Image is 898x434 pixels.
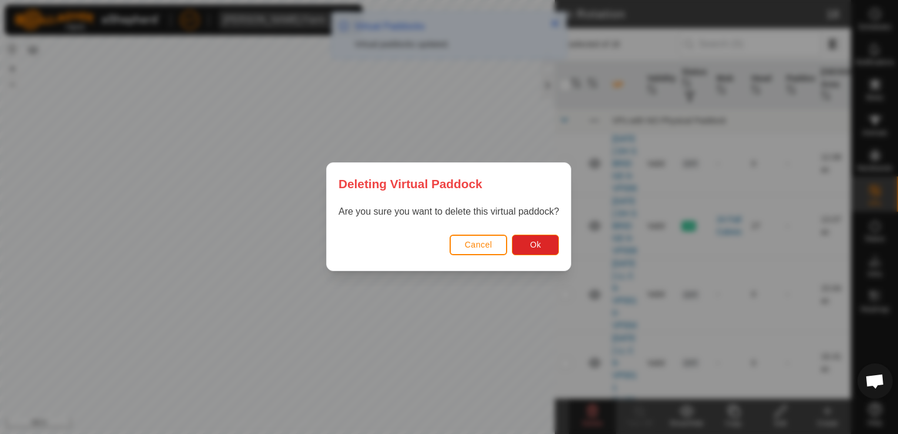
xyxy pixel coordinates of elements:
span: Deleting Virtual Paddock [339,175,482,193]
button: Cancel [450,235,508,255]
span: Cancel [465,241,492,250]
a: Open chat [857,363,893,399]
button: Ok [512,235,559,255]
p: Are you sure you want to delete this virtual paddock? [339,205,559,219]
span: Ok [530,241,541,250]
